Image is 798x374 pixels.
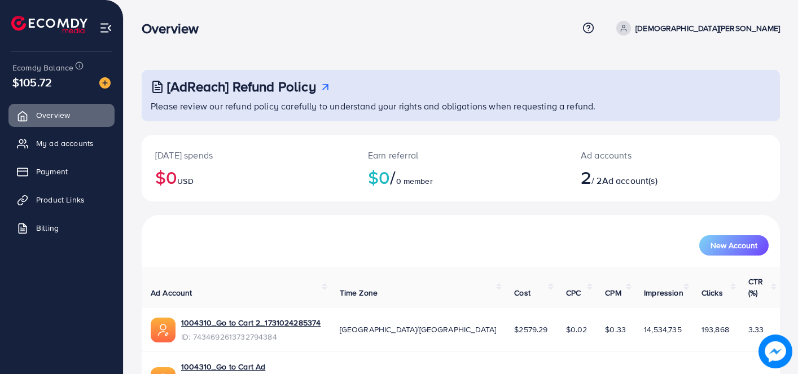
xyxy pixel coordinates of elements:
span: Cost [514,287,530,298]
span: 0 member [396,175,433,187]
span: CTR (%) [748,276,763,298]
p: [DATE] spends [155,148,341,162]
span: Ad Account [151,287,192,298]
span: CPC [566,287,581,298]
a: Product Links [8,188,115,211]
span: $0.33 [605,324,626,335]
span: Time Zone [340,287,378,298]
p: Please review our refund policy carefully to understand your rights and obligations when requesti... [151,99,773,113]
span: Product Links [36,194,85,205]
img: ic-ads-acc.e4c84228.svg [151,318,176,342]
img: image [758,335,792,368]
span: Impression [644,287,683,298]
a: Billing [8,217,115,239]
span: Overview [36,109,70,121]
h3: [AdReach] Refund Policy [167,78,316,95]
img: menu [99,21,112,34]
span: Payment [36,166,68,177]
span: New Account [711,241,757,249]
h3: Overview [142,20,208,37]
span: $105.72 [12,74,52,90]
span: 193,868 [701,324,729,335]
span: Ad account(s) [602,174,657,187]
span: Ecomdy Balance [12,62,73,73]
button: New Account [699,235,769,256]
span: [GEOGRAPHIC_DATA]/[GEOGRAPHIC_DATA] [340,324,497,335]
img: logo [11,16,87,33]
p: Earn referral [368,148,554,162]
span: 14,534,735 [644,324,682,335]
a: 1004310_Go to Cart 2_1731024285374 [181,317,321,328]
span: 3.33 [748,324,764,335]
span: $2579.29 [514,324,547,335]
span: $0.02 [566,324,587,335]
span: / [390,164,396,190]
span: Clicks [701,287,723,298]
p: [DEMOGRAPHIC_DATA][PERSON_NAME] [635,21,780,35]
span: My ad accounts [36,138,94,149]
a: [DEMOGRAPHIC_DATA][PERSON_NAME] [612,21,780,36]
a: My ad accounts [8,132,115,155]
h2: $0 [155,166,341,188]
p: Ad accounts [581,148,713,162]
img: image [99,77,111,89]
span: Billing [36,222,59,234]
span: USD [177,175,193,187]
a: Overview [8,104,115,126]
span: CPM [605,287,621,298]
h2: $0 [368,166,554,188]
span: ID: 7434692613732794384 [181,331,321,342]
span: 2 [581,164,591,190]
a: Payment [8,160,115,183]
h2: / 2 [581,166,713,188]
